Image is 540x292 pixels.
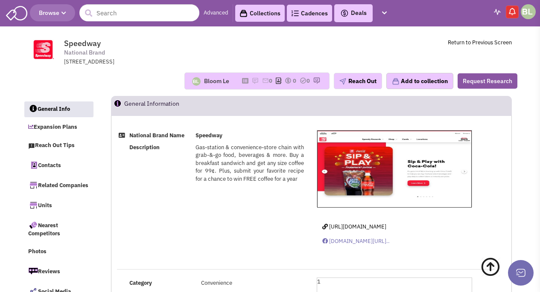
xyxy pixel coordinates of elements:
[79,4,199,21] input: Search
[199,278,306,289] td: Convenience
[306,77,310,84] span: 0
[291,10,299,16] img: Cadences_logo.png
[30,4,75,21] button: Browse
[39,9,66,17] span: Browse
[129,144,160,151] b: Description
[239,9,248,17] img: icon-collection-lavender-black.svg
[24,101,93,118] a: General Info
[6,4,27,20] img: SmartAdmin
[293,77,296,84] span: 0
[64,38,101,48] span: Speedway
[262,77,269,84] img: icon-email-active-16.png
[340,9,367,17] span: Deals
[129,279,152,286] b: Category
[448,39,512,46] a: Return to Previous Screen
[322,223,386,230] a: [URL][DOMAIN_NAME]
[340,8,349,18] img: icon-deals.svg
[313,77,320,84] img: research-icon.png
[322,237,390,245] a: [DOMAIN_NAME][URL]..
[329,237,390,245] span: [DOMAIN_NAME][URL]..
[124,96,179,115] h2: General Information
[24,196,93,214] a: Units
[269,77,272,84] span: 0
[24,156,93,174] a: Contacts
[196,132,222,139] b: Speedway
[339,78,346,85] img: plane.png
[285,77,292,84] img: icon-dealamount.png
[64,58,287,66] div: [STREET_ADDRESS]
[252,77,259,84] img: icon-note.png
[24,244,93,260] a: Photos
[338,8,369,19] button: Deals
[196,144,304,182] span: Gas-station & convenience-store chain with grab-&-go food, beverages & more. Buy a breakfast sand...
[334,73,382,89] button: Reach Out
[317,130,472,208] img: Speedway
[329,223,386,230] span: [URL][DOMAIN_NAME]
[386,73,453,89] button: Add to collection
[204,77,229,85] div: Bloom Le
[24,216,93,242] a: Nearest Competitors
[24,262,93,280] a: Reviews
[235,5,285,22] a: Collections
[287,5,332,22] a: Cadences
[392,78,400,85] img: icon-collection-lavender.png
[129,132,184,139] b: National Brand Name
[24,138,93,154] a: Reach Out Tips
[24,176,93,194] a: Related Companies
[64,48,105,57] span: National Brand
[521,4,536,19] img: Bloom Le
[458,73,517,89] button: Request Research
[300,77,306,84] img: TaskCount.png
[204,9,228,17] a: Advanced
[24,119,93,136] a: Expansion Plans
